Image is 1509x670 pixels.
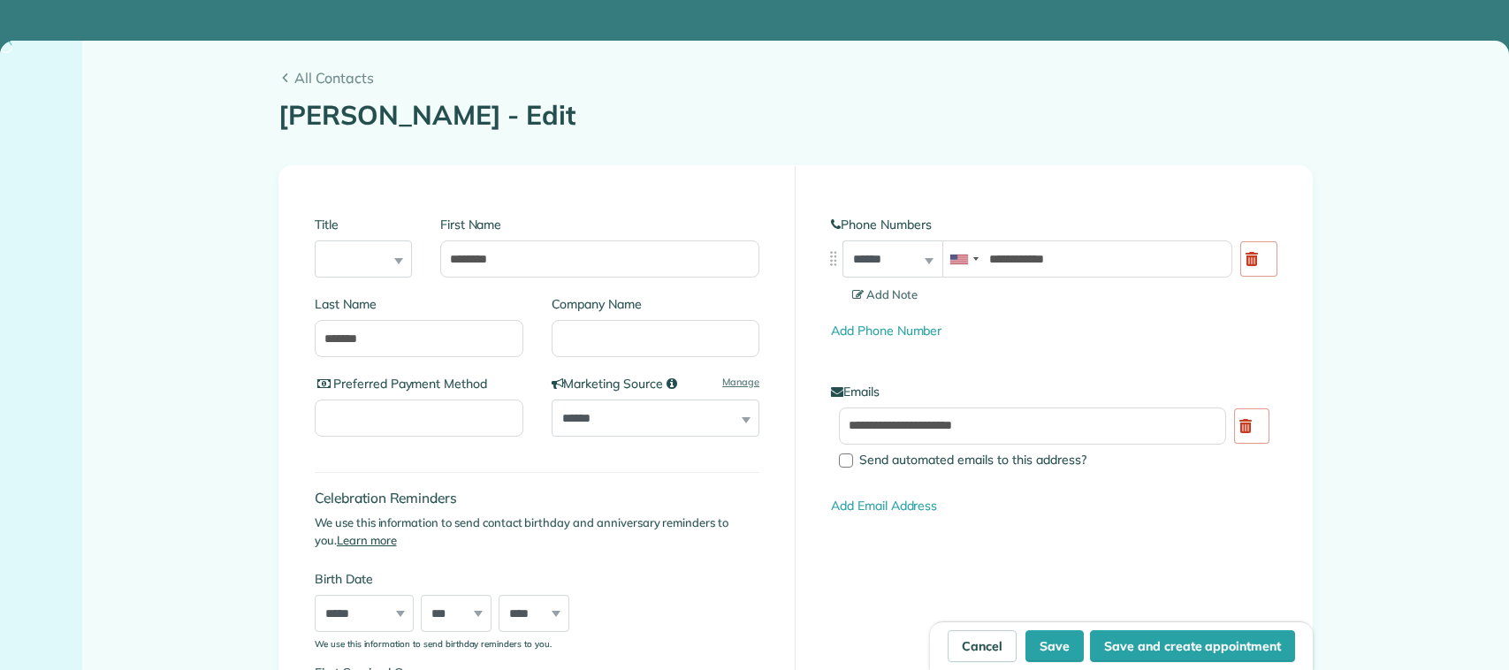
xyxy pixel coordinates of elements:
[315,375,523,392] label: Preferred Payment Method
[552,375,760,392] label: Marketing Source
[1090,630,1295,662] button: Save and create appointment
[859,452,1086,468] span: Send automated emails to this address?
[948,630,1017,662] a: Cancel
[824,249,842,268] img: drag_indicator-119b368615184ecde3eda3c64c821f6cf29d3e2b97b89ee44bc31753036683e5.png
[315,638,552,649] sub: We use this information to send birthday reminders to you.
[831,498,937,514] a: Add Email Address
[315,216,412,233] label: Title
[1025,630,1084,662] button: Save
[831,216,1277,233] label: Phone Numbers
[552,295,760,313] label: Company Name
[943,241,984,277] div: United States: +1
[831,383,1277,400] label: Emails
[278,101,1313,130] h1: [PERSON_NAME] - Edit
[831,323,941,339] a: Add Phone Number
[722,375,759,390] a: Manage
[315,491,759,506] h4: Celebration Reminders
[294,67,1313,88] span: All Contacts
[852,287,918,301] span: Add Note
[315,514,759,549] p: We use this information to send contact birthday and anniversary reminders to you.
[440,216,759,233] label: First Name
[315,295,523,313] label: Last Name
[278,67,1313,88] a: All Contacts
[315,570,611,588] label: Birth Date
[337,533,397,547] a: Learn more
